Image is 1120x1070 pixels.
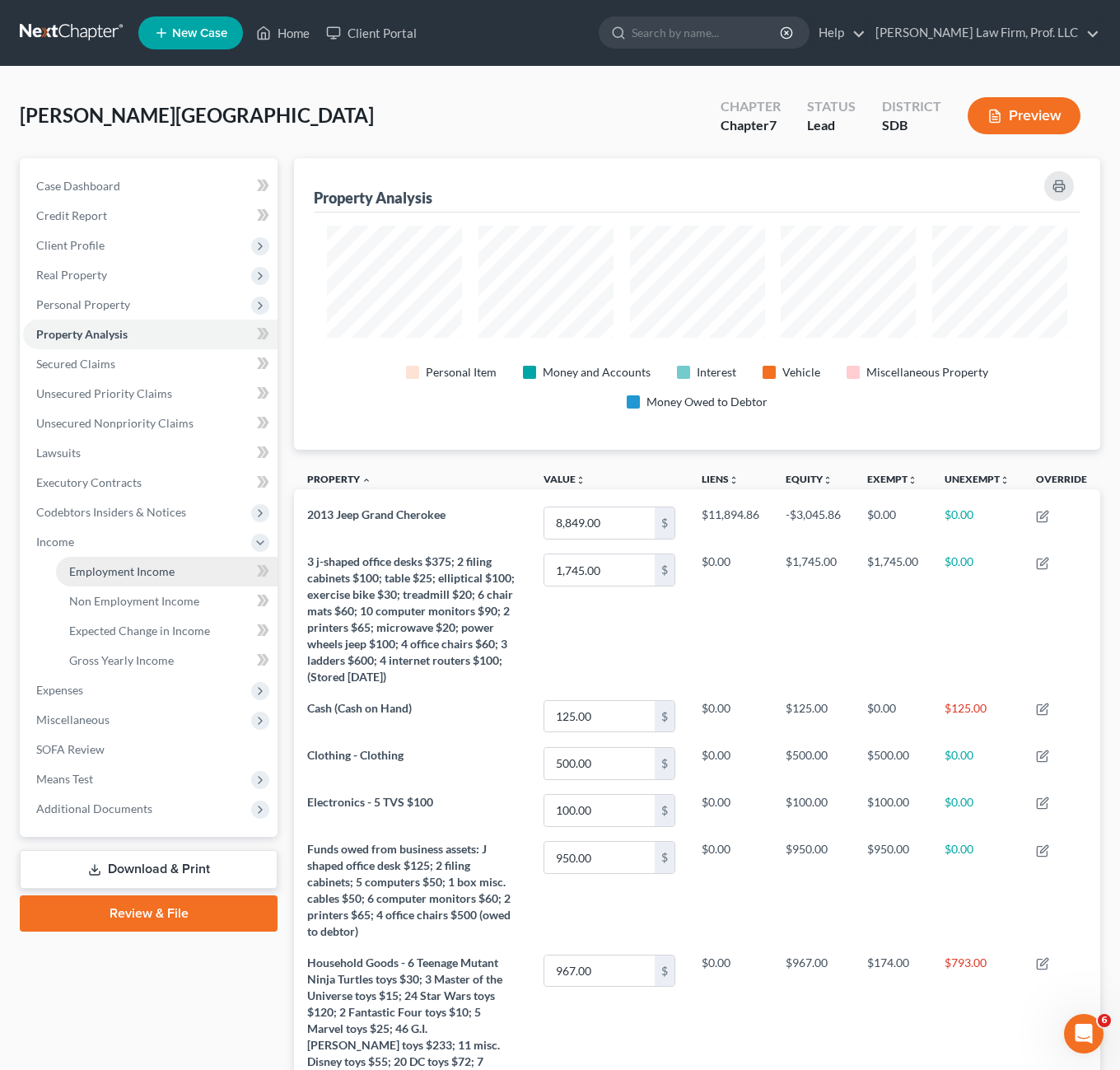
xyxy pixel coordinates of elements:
div: Money and Accounts [543,364,651,381]
div: $ [655,956,674,987]
td: $950.00 [854,834,931,947]
span: Unsecured Priority Claims [36,386,172,400]
td: $0.00 [688,834,772,947]
div: District [882,97,941,116]
th: Override [1023,463,1100,500]
a: Employment Income [56,557,278,586]
span: Codebtors Insiders & Notices [36,505,186,519]
a: Secured Claims [23,349,278,379]
div: Vehicle [782,364,820,381]
td: $500.00 [854,740,931,787]
input: 0.00 [544,842,655,873]
span: Miscellaneous [36,713,110,727]
div: SDB [882,116,941,135]
div: $ [655,748,674,779]
a: [PERSON_NAME] Law Firm, Prof. LLC [867,18,1099,48]
span: Employment Income [69,564,175,578]
a: Gross Yearly Income [56,646,278,675]
td: $0.00 [854,693,931,740]
div: Chapter [721,97,781,116]
button: Preview [968,97,1080,134]
a: Download & Print [20,850,278,889]
input: 0.00 [544,748,655,779]
i: unfold_more [908,475,917,485]
span: Executory Contracts [36,475,142,489]
span: Real Property [36,268,107,282]
a: Case Dashboard [23,171,278,201]
span: Unsecured Nonpriority Claims [36,416,194,430]
div: $ [655,507,674,539]
td: $1,745.00 [854,547,931,693]
span: [PERSON_NAME][GEOGRAPHIC_DATA] [20,103,374,127]
input: 0.00 [544,554,655,586]
div: Money Owed to Debtor [646,394,768,410]
a: Unsecured Nonpriority Claims [23,409,278,438]
input: 0.00 [544,701,655,732]
a: Liensunfold_more [702,473,739,485]
span: Personal Property [36,297,130,311]
span: Secured Claims [36,357,115,371]
a: Credit Report [23,201,278,231]
a: Exemptunfold_more [867,473,917,485]
span: Property Analysis [36,327,128,341]
a: Help [810,18,866,48]
span: Means Test [36,772,93,786]
input: Search by name... [632,17,782,48]
div: Lead [807,116,856,135]
span: Gross Yearly Income [69,653,174,667]
span: Expected Change in Income [69,624,210,638]
div: $ [655,701,674,732]
a: Home [248,18,318,48]
div: Status [807,97,856,116]
a: Property Analysis [23,320,278,349]
td: $950.00 [772,834,854,947]
span: Additional Documents [36,801,152,815]
td: $125.00 [931,693,1023,740]
span: Clothing - Clothing [307,748,404,762]
td: -$3,045.86 [772,499,854,546]
i: unfold_more [1000,475,1010,485]
td: $0.00 [688,693,772,740]
td: $0.00 [931,740,1023,787]
a: Unsecured Priority Claims [23,379,278,409]
td: $1,745.00 [772,547,854,693]
td: $500.00 [772,740,854,787]
span: 6 [1098,1014,1111,1027]
td: $0.00 [688,787,772,834]
td: $100.00 [772,787,854,834]
div: Interest [697,364,736,381]
iframe: Intercom live chat [1064,1014,1104,1054]
a: Valueunfold_more [544,473,586,485]
i: unfold_more [823,475,833,485]
i: unfold_more [729,475,739,485]
div: $ [655,842,674,873]
div: Miscellaneous Property [866,364,988,381]
span: Electronics - 5 TVS $100 [307,795,433,809]
input: 0.00 [544,795,655,826]
input: 0.00 [544,956,655,987]
i: unfold_more [576,475,586,485]
td: $100.00 [854,787,931,834]
span: Expenses [36,683,83,697]
td: $0.00 [931,787,1023,834]
a: Client Portal [318,18,425,48]
span: Case Dashboard [36,179,120,193]
span: Lawsuits [36,446,81,460]
a: Lawsuits [23,438,278,468]
span: Credit Report [36,208,107,222]
div: Property Analysis [314,188,432,208]
a: Unexemptunfold_more [945,473,1010,485]
td: $0.00 [688,740,772,787]
a: Non Employment Income [56,586,278,616]
div: Personal Item [426,364,497,381]
span: Non Employment Income [69,594,199,608]
input: 0.00 [544,507,655,539]
a: Review & File [20,895,278,932]
a: Executory Contracts [23,468,278,498]
i: expand_less [362,475,371,485]
span: 7 [769,117,777,133]
td: $0.00 [688,547,772,693]
div: $ [655,795,674,826]
td: $11,894.86 [688,499,772,546]
div: Chapter [721,116,781,135]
